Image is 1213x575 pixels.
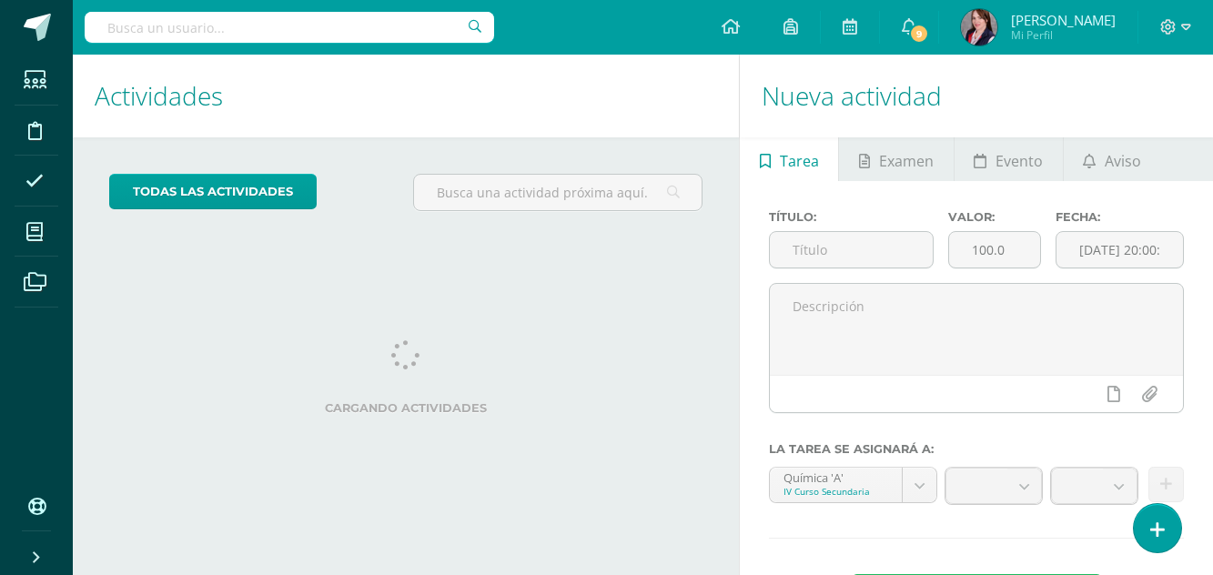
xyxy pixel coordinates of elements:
a: Tarea [740,137,838,181]
a: Química 'A'IV Curso Secundaria [770,468,936,502]
label: Fecha: [1056,210,1184,224]
label: Valor: [948,210,1041,224]
input: Busca un usuario... [85,12,494,43]
h1: Nueva actividad [762,55,1191,137]
span: Tarea [780,139,819,183]
div: IV Curso Secundaria [783,485,888,498]
span: Aviso [1105,139,1141,183]
input: Busca una actividad próxima aquí... [414,175,702,210]
label: Cargando actividades [109,401,703,415]
a: todas las Actividades [109,174,317,209]
span: Examen [879,139,934,183]
a: Examen [839,137,953,181]
label: La tarea se asignará a: [769,442,1184,456]
img: 256fac8282a297643e415d3697adb7c8.png [961,9,997,45]
a: Aviso [1064,137,1161,181]
input: Título [770,232,933,267]
input: Fecha de entrega [1056,232,1183,267]
span: [PERSON_NAME] [1011,11,1116,29]
label: Título: [769,210,934,224]
input: Puntos máximos [949,232,1040,267]
a: Evento [955,137,1063,181]
h1: Actividades [95,55,717,137]
span: 9 [909,24,929,44]
span: Mi Perfil [1011,27,1116,43]
div: Química 'A' [783,468,888,485]
span: Evento [996,139,1043,183]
